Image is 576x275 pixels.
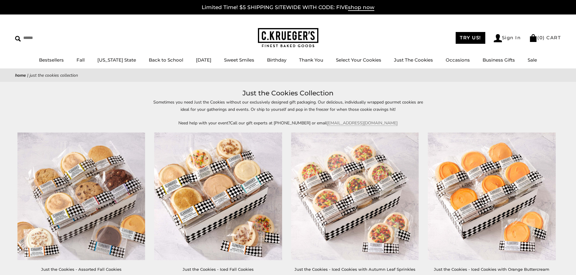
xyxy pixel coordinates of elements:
a: (0) CART [529,35,561,40]
a: Bestsellers [39,57,64,63]
a: [EMAIL_ADDRESS][DOMAIN_NAME] [327,120,398,126]
a: Back to School [149,57,183,63]
a: Select Your Cookies [336,57,381,63]
a: Just the Cookies - Iced Cookies with Orange Buttercream [434,267,549,272]
img: Account [494,34,502,42]
span: shop now [348,4,374,11]
img: Bag [529,34,537,42]
a: [DATE] [196,57,211,63]
a: Fall [76,57,85,63]
a: Home [15,72,26,78]
a: Thank You [299,57,323,63]
img: C.KRUEGER'S [258,28,318,48]
a: [US_STATE] State [97,57,136,63]
img: Just the Cookies - Assorted Fall Cookies [18,133,145,260]
span: | [27,72,28,78]
a: Just the Cookies - Assorted Fall Cookies [41,267,122,272]
img: Just the Cookies - Iced Fall Cookies [154,133,282,260]
img: Just the Cookies - Iced Cookies with Autumn Leaf Sprinkles [291,133,419,260]
h1: Just the Cookies Collection [24,88,552,99]
a: Sweet Smiles [224,57,254,63]
a: Business Gifts [483,57,515,63]
a: Just The Cookies [394,57,433,63]
input: Search [15,33,87,43]
a: Just the Cookies - Iced Fall Cookies [183,267,254,272]
img: Just the Cookies - Iced Cookies with Orange Buttercream [428,133,555,260]
a: Occasions [446,57,470,63]
nav: breadcrumbs [15,72,561,79]
a: Birthday [267,57,286,63]
span: 0 [539,35,543,40]
a: Sale [528,57,537,63]
a: Sign In [494,34,521,42]
p: Sometimes you need Just the Cookies without our exclusively designed gift packaging. Our deliciou... [149,99,427,113]
a: Just the Cookies - Iced Cookies with Autumn Leaf Sprinkles [295,267,415,272]
a: TRY US! [456,32,485,44]
a: Limited Time! $5 SHIPPING SITEWIDE WITH CODE: FIVEshop now [202,4,374,11]
img: Search [15,36,21,42]
span: Call our gift experts at [PHONE_NUMBER] or email [230,120,327,126]
p: Need help with your event? [149,120,427,126]
span: Just the Cookies Collection [30,72,78,78]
